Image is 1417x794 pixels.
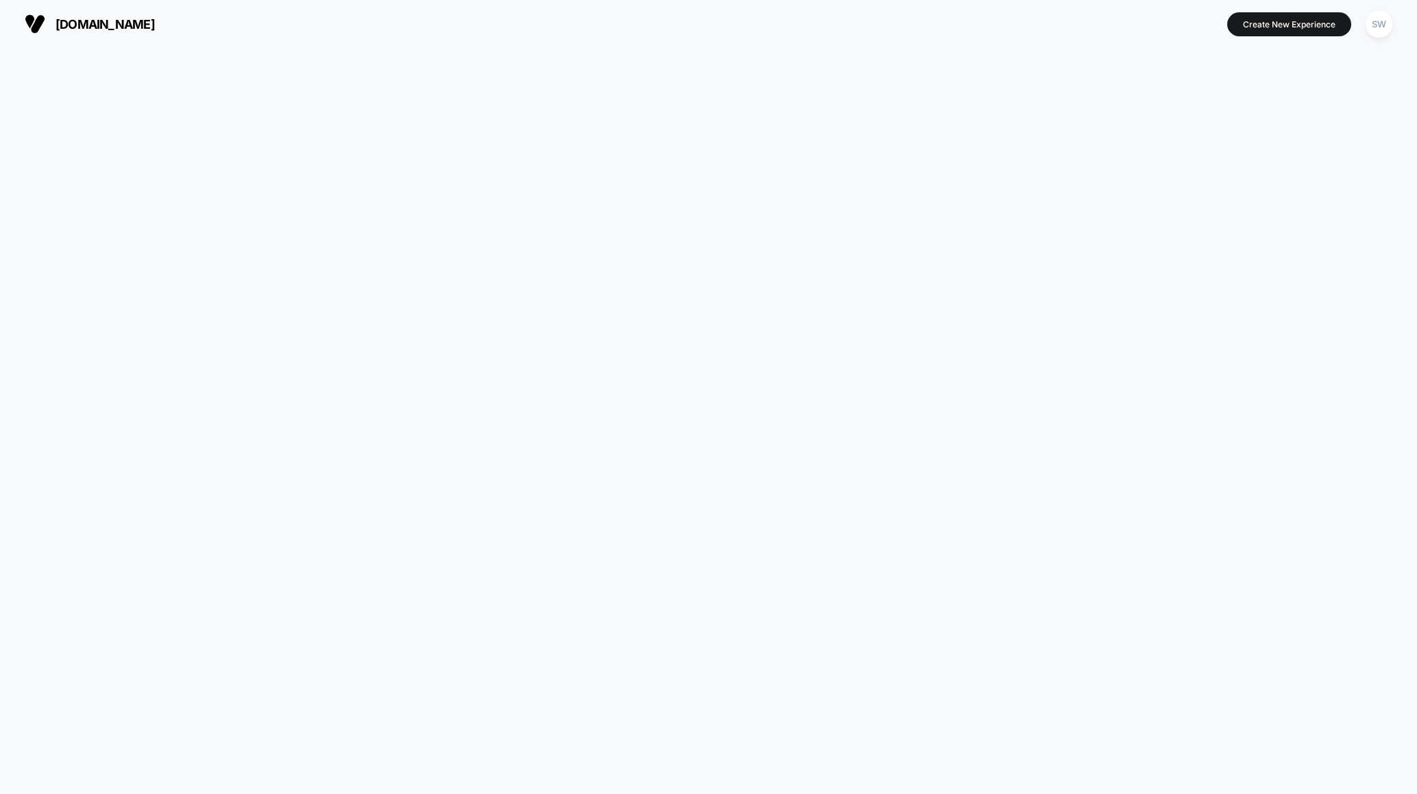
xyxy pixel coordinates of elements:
img: Visually logo [25,14,45,34]
button: Create New Experience [1227,12,1351,36]
div: SW [1366,11,1392,38]
button: [DOMAIN_NAME] [21,13,159,35]
span: [DOMAIN_NAME] [56,17,155,32]
button: SW [1361,10,1396,38]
